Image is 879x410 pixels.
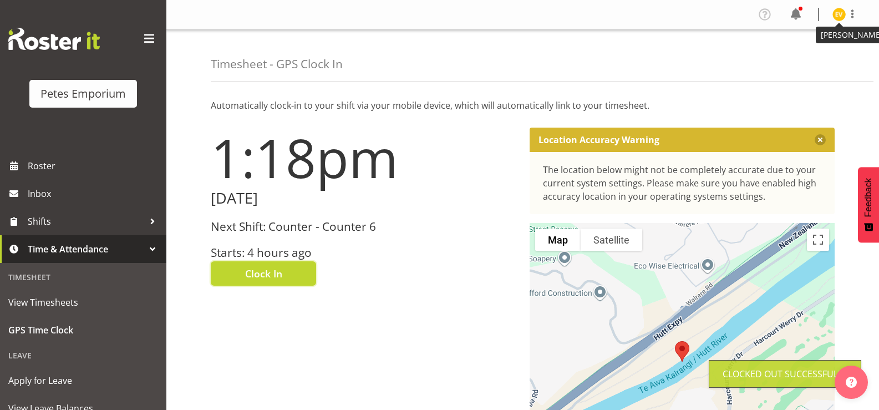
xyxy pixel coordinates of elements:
[3,344,164,367] div: Leave
[807,229,829,251] button: Toggle fullscreen view
[211,99,835,112] p: Automatically clock-in to your shift via your mobile device, which will automatically link to you...
[28,185,161,202] span: Inbox
[863,178,873,217] span: Feedback
[535,229,581,251] button: Show street map
[3,367,164,394] a: Apply for Leave
[8,372,158,389] span: Apply for Leave
[8,322,158,338] span: GPS Time Clock
[211,246,516,259] h3: Starts: 4 hours ago
[832,8,846,21] img: eva-vailini10223.jpg
[815,134,826,145] button: Close message
[211,261,316,286] button: Clock In
[28,241,144,257] span: Time & Attendance
[28,213,144,230] span: Shifts
[28,158,161,174] span: Roster
[3,266,164,288] div: Timesheet
[8,28,100,50] img: Rosterit website logo
[538,134,659,145] p: Location Accuracy Warning
[245,266,282,281] span: Clock In
[8,294,158,311] span: View Timesheets
[211,128,516,188] h1: 1:18pm
[3,316,164,344] a: GPS Time Clock
[846,377,857,388] img: help-xxl-2.png
[581,229,642,251] button: Show satellite imagery
[211,58,343,70] h4: Timesheet - GPS Clock In
[3,288,164,316] a: View Timesheets
[211,220,516,233] h3: Next Shift: Counter - Counter 6
[858,167,879,242] button: Feedback - Show survey
[543,163,822,203] div: The location below might not be completely accurate due to your current system settings. Please m...
[211,190,516,207] h2: [DATE]
[40,85,126,102] div: Petes Emporium
[723,367,847,381] div: Clocked out Successfully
